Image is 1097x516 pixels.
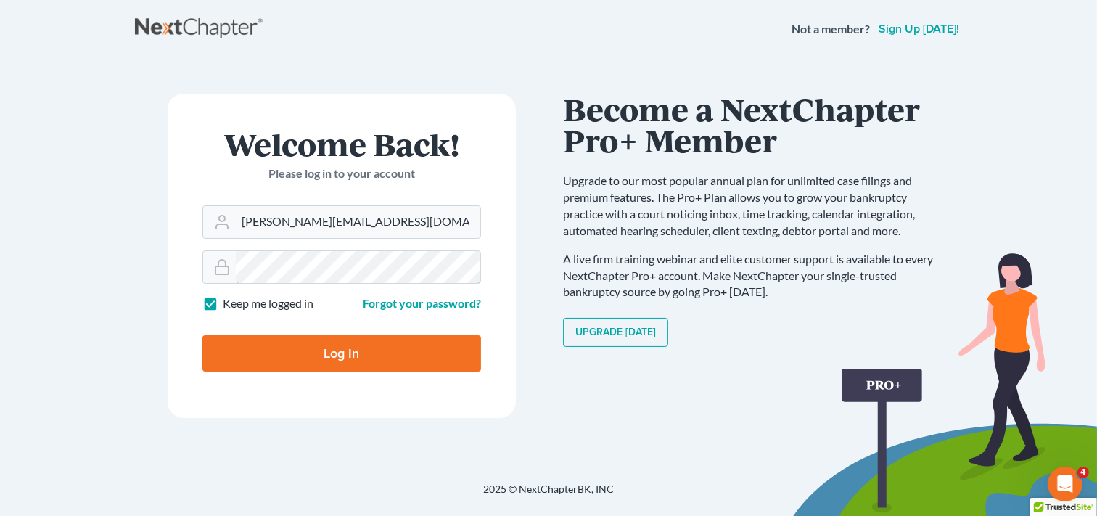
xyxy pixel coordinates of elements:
[1048,467,1082,501] iframe: Intercom live chat
[135,482,962,508] div: 2025 © NextChapterBK, INC
[876,23,962,35] a: Sign up [DATE]!
[563,94,948,155] h1: Become a NextChapter Pro+ Member
[363,296,481,310] a: Forgot your password?
[202,335,481,372] input: Log In
[563,173,948,239] p: Upgrade to our most popular annual plan for unlimited case filings and premium features. The Pro+...
[236,206,480,238] input: Email Address
[202,165,481,182] p: Please log in to your account
[202,128,481,160] h1: Welcome Back!
[792,21,870,38] strong: Not a member?
[1077,467,1089,478] span: 4
[563,251,948,301] p: A live firm training webinar and elite customer support is available to every NextChapter Pro+ ac...
[223,295,313,312] label: Keep me logged in
[563,318,668,347] a: Upgrade [DATE]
